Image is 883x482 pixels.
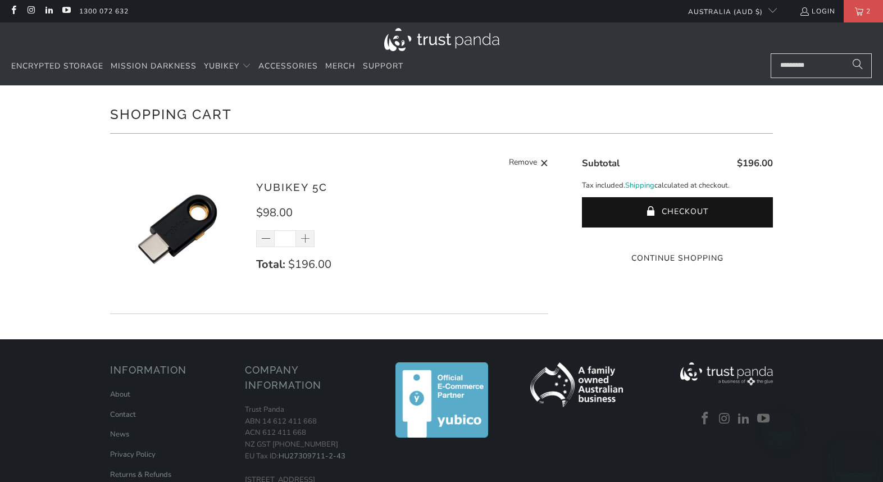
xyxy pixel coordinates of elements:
a: Trust Panda Australia on Instagram [716,412,733,426]
span: Accessories [258,61,318,71]
button: Checkout [582,197,773,228]
img: YubiKey 5C [110,162,245,297]
span: $196.00 [737,157,773,170]
h1: Shopping Cart [110,102,773,125]
a: Continue Shopping [582,252,773,265]
span: YubiKey [204,61,239,71]
iframe: Button to launch messaging window [838,437,874,473]
nav: Translation missing: en.navigation.header.main_nav [11,53,403,80]
a: Trust Panda Australia on Facebook [8,7,18,16]
a: News [110,429,129,439]
span: Remove [509,156,537,170]
span: Encrypted Storage [11,61,103,71]
img: Trust Panda Australia [384,28,499,51]
a: Support [363,53,403,80]
a: Trust Panda Australia on LinkedIn [44,7,53,16]
summary: YubiKey [204,53,251,80]
span: Mission Darkness [111,61,197,71]
a: Login [799,5,835,17]
span: $98.00 [256,205,293,220]
a: Privacy Policy [110,449,156,460]
input: Search... [771,53,872,78]
a: Trust Panda Australia on Facebook [697,412,713,426]
a: 1300 072 632 [79,5,129,17]
span: Subtotal [582,157,620,170]
a: YubiKey 5C [256,181,327,193]
a: Shipping [625,180,654,192]
a: Trust Panda Australia on YouTube [61,7,71,16]
strong: Total: [256,257,285,272]
a: Mission Darkness [111,53,197,80]
a: Encrypted Storage [11,53,103,80]
a: About [110,389,130,399]
a: Contact [110,410,136,420]
iframe: Close message [769,410,791,433]
button: Search [844,53,872,78]
a: Trust Panda Australia on YouTube [755,412,772,426]
span: Support [363,61,403,71]
a: Returns & Refunds [110,470,171,480]
span: Merch [325,61,356,71]
a: Trust Panda Australia on Instagram [26,7,35,16]
a: Remove [509,156,548,170]
a: Merch [325,53,356,80]
a: Accessories [258,53,318,80]
p: Tax included. calculated at checkout. [582,180,773,192]
a: Trust Panda Australia on LinkedIn [736,412,753,426]
a: HU27309711-2-43 [279,451,345,461]
span: $196.00 [288,257,331,272]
